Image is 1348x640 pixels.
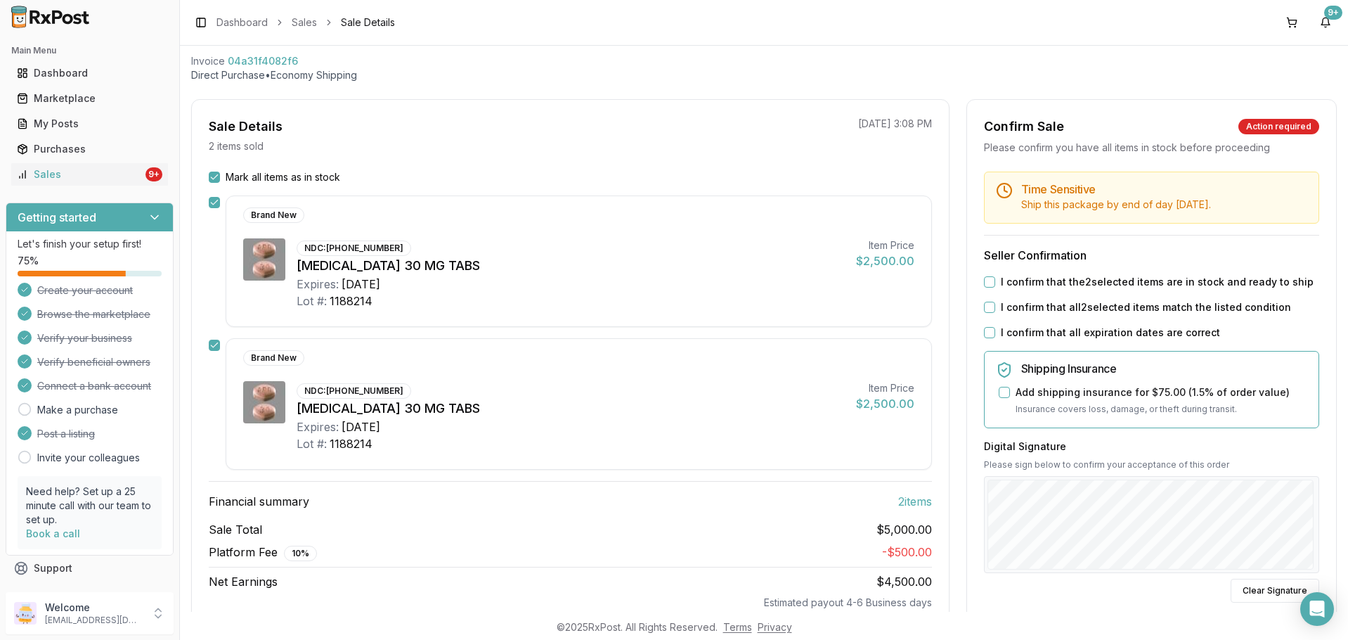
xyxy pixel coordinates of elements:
[209,573,278,590] span: Net Earnings
[226,170,340,184] label: Mark all items as in stock
[191,54,225,68] div: Invoice
[297,383,411,399] div: NDC: [PHONE_NUMBER]
[216,15,395,30] nav: breadcrumb
[341,15,395,30] span: Sale Details
[984,247,1319,264] h3: Seller Confirmation
[37,403,118,417] a: Make a purchase
[1016,385,1290,399] label: Add shipping insurance for $75.00 ( 1.5 % of order value)
[6,556,174,581] button: Support
[297,399,845,418] div: [MEDICAL_DATA] 30 MG TABS
[209,596,932,610] div: Estimated payout 4-6 Business days
[26,485,153,527] p: Need help? Set up a 25 minute call with our team to set up.
[856,395,914,412] div: $2,500.00
[209,493,309,510] span: Financial summary
[330,435,372,452] div: 1188214
[37,331,132,345] span: Verify your business
[6,163,174,186] button: Sales9+
[758,621,792,633] a: Privacy
[37,451,140,465] a: Invite your colleagues
[1016,402,1307,416] p: Insurance covers loss, damage, or theft during transit.
[1238,119,1319,134] div: Action required
[18,209,96,226] h3: Getting started
[11,162,168,187] a: Sales9+
[18,237,162,251] p: Let's finish your setup first!
[858,117,932,131] p: [DATE] 3:08 PM
[297,241,411,256] div: NDC: [PHONE_NUMBER]
[297,418,339,435] div: Expires:
[191,68,1337,82] p: Direct Purchase • Economy Shipping
[243,381,285,423] img: Otezla 30 MG TABS
[856,238,914,252] div: Item Price
[1001,275,1314,289] label: I confirm that the 2 selected items are in stock and ready to ship
[6,138,174,160] button: Purchases
[243,207,304,223] div: Brand New
[45,615,143,626] p: [EMAIL_ADDRESS][DOMAIN_NAME]
[292,15,317,30] a: Sales
[297,293,327,309] div: Lot #:
[342,418,380,435] div: [DATE]
[209,139,264,153] p: 2 items sold
[209,544,317,561] span: Platform Fee
[11,111,168,136] a: My Posts
[856,252,914,269] div: $2,500.00
[1231,579,1319,603] button: Clear Signature
[45,601,143,615] p: Welcome
[1324,6,1342,20] div: 9+
[17,142,162,156] div: Purchases
[37,427,95,441] span: Post a listing
[145,167,162,181] div: 9+
[17,117,162,131] div: My Posts
[876,575,932,589] span: $4,500.00
[11,60,168,86] a: Dashboard
[11,86,168,111] a: Marketplace
[6,581,174,606] button: Feedback
[1021,184,1307,195] h5: Time Sensitive
[1300,592,1334,626] div: Open Intercom Messenger
[297,256,845,276] div: [MEDICAL_DATA] 30 MG TABS
[216,15,268,30] a: Dashboard
[297,435,327,452] div: Lot #:
[243,238,285,281] img: Otezla 30 MG TABS
[14,602,37,625] img: User avatar
[984,117,1064,136] div: Confirm Sale
[18,254,39,268] span: 75 %
[11,45,168,56] h2: Main Menu
[984,459,1319,471] p: Please sign below to confirm your acceptance of this order
[1314,11,1337,34] button: 9+
[228,54,298,68] span: 04a31f4082f6
[17,167,143,181] div: Sales
[1021,198,1211,210] span: Ship this package by end of day [DATE] .
[6,6,96,28] img: RxPost Logo
[876,521,932,538] span: $5,000.00
[17,91,162,105] div: Marketplace
[37,283,133,297] span: Create your account
[6,62,174,84] button: Dashboard
[284,546,317,561] div: 10 %
[898,493,932,510] span: 2 item s
[243,350,304,366] div: Brand New
[1001,326,1220,340] label: I confirm that all expiration dates are correct
[6,113,174,135] button: My Posts
[856,381,914,395] div: Item Price
[1021,363,1307,374] h5: Shipping Insurance
[6,87,174,110] button: Marketplace
[209,117,283,136] div: Sale Details
[37,355,150,369] span: Verify beneficial owners
[37,379,151,393] span: Connect a bank account
[984,440,1319,454] h3: Digital Signature
[882,545,932,559] span: - $500.00
[26,527,80,539] a: Book a call
[11,136,168,162] a: Purchases
[297,276,339,293] div: Expires:
[342,276,380,293] div: [DATE]
[1001,300,1291,314] label: I confirm that all 2 selected items match the listed condition
[723,621,752,633] a: Terms
[209,521,262,538] span: Sale Total
[984,141,1319,155] div: Please confirm you have all items in stock before proceeding
[37,307,150,321] span: Browse the marketplace
[17,66,162,80] div: Dashboard
[330,293,372,309] div: 1188214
